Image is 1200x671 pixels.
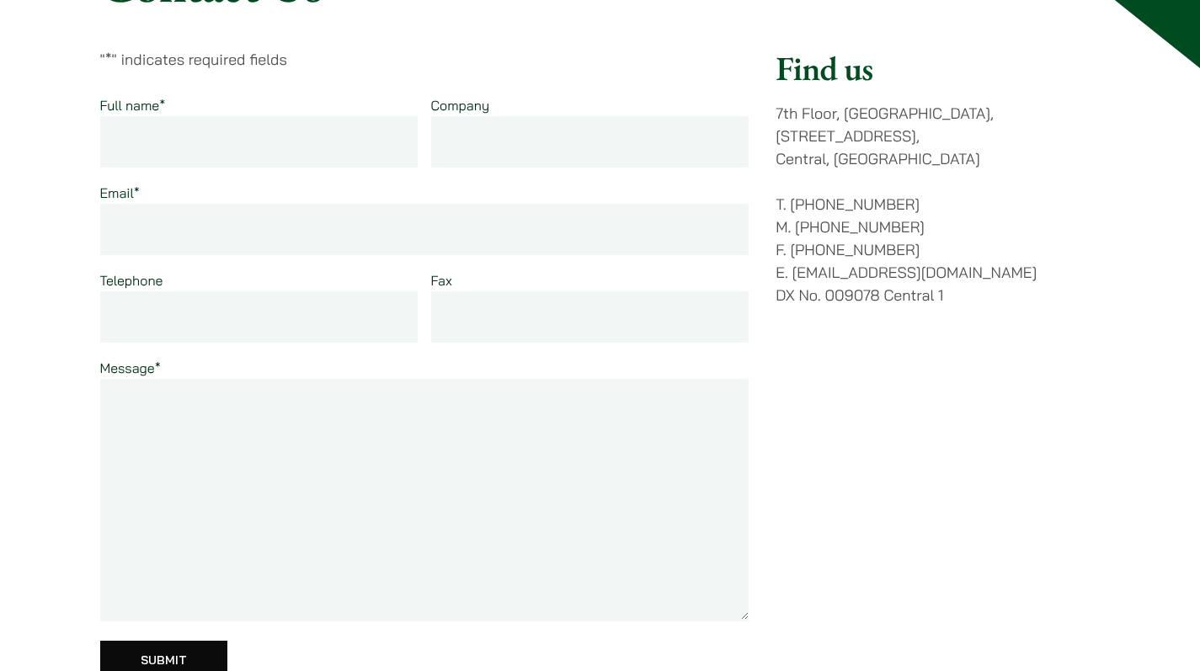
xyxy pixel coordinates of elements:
label: Company [431,97,490,114]
label: Telephone [100,272,163,289]
label: Message [100,359,161,376]
label: Fax [431,272,452,289]
p: T. [PHONE_NUMBER] M. [PHONE_NUMBER] F. [PHONE_NUMBER] E. [EMAIL_ADDRESS][DOMAIN_NAME] DX No. 0090... [776,193,1100,306]
h2: Find us [776,48,1100,88]
p: " " indicates required fields [100,48,749,71]
p: 7th Floor, [GEOGRAPHIC_DATA], [STREET_ADDRESS], Central, [GEOGRAPHIC_DATA] [776,102,1100,170]
label: Full name [100,97,166,114]
label: Email [100,184,140,201]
